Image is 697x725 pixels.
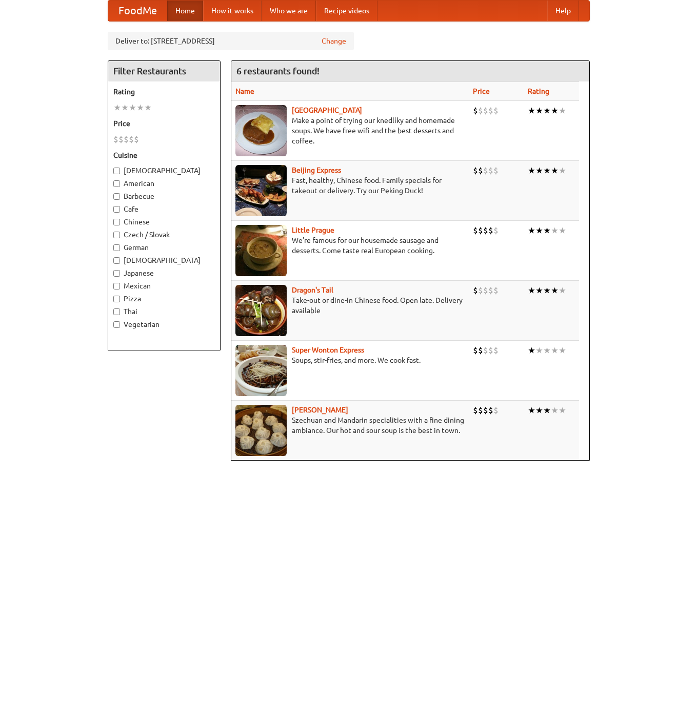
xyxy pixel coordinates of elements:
[235,115,465,146] p: Make a point of trying our knedlíky and homemade soups. We have free wifi and the best desserts a...
[113,206,120,213] input: Cafe
[478,345,483,356] li: $
[108,32,354,50] div: Deliver to: [STREET_ADDRESS]
[292,406,348,414] a: [PERSON_NAME]
[124,134,129,145] li: $
[493,165,499,176] li: $
[535,165,543,176] li: ★
[551,165,559,176] li: ★
[113,191,215,201] label: Barbecue
[559,285,566,296] li: ★
[488,225,493,236] li: $
[144,102,152,113] li: ★
[551,105,559,116] li: ★
[493,285,499,296] li: $
[118,134,124,145] li: $
[483,285,488,296] li: $
[483,345,488,356] li: $
[528,285,535,296] li: ★
[113,281,215,291] label: Mexican
[113,102,121,113] li: ★
[113,87,215,97] h5: Rating
[235,285,287,336] img: dragon.jpg
[113,204,215,214] label: Cafe
[483,405,488,416] li: $
[535,405,543,416] li: ★
[559,105,566,116] li: ★
[535,105,543,116] li: ★
[493,345,499,356] li: $
[543,225,551,236] li: ★
[292,106,362,114] a: [GEOGRAPHIC_DATA]
[113,255,215,265] label: [DEMOGRAPHIC_DATA]
[236,66,320,76] ng-pluralize: 6 restaurants found!
[113,178,215,189] label: American
[113,268,215,278] label: Japanese
[528,165,535,176] li: ★
[473,345,478,356] li: $
[113,244,120,251] input: German
[235,235,465,256] p: We're famous for our housemade sausage and desserts. Come taste real European cooking.
[292,226,334,234] a: Little Prague
[493,405,499,416] li: $
[559,345,566,356] li: ★
[551,285,559,296] li: ★
[113,306,215,317] label: Thai
[113,308,120,315] input: Thai
[473,225,478,236] li: $
[108,1,167,21] a: FoodMe
[473,105,478,116] li: $
[478,225,483,236] li: $
[528,345,535,356] li: ★
[292,346,364,354] a: Super Wonton Express
[235,345,287,396] img: superwonton.jpg
[113,232,120,238] input: Czech / Slovak
[235,105,287,156] img: czechpoint.jpg
[113,296,120,302] input: Pizza
[113,180,120,187] input: American
[473,405,478,416] li: $
[528,405,535,416] li: ★
[535,285,543,296] li: ★
[113,165,215,176] label: [DEMOGRAPHIC_DATA]
[483,225,488,236] li: $
[113,270,120,277] input: Japanese
[113,118,215,129] h5: Price
[483,105,488,116] li: $
[488,405,493,416] li: $
[316,1,377,21] a: Recipe videos
[113,134,118,145] li: $
[235,405,287,456] img: shandong.jpg
[543,345,551,356] li: ★
[113,319,215,329] label: Vegetarian
[543,405,551,416] li: ★
[235,87,254,95] a: Name
[113,219,120,225] input: Chinese
[559,225,566,236] li: ★
[493,105,499,116] li: $
[121,102,129,113] li: ★
[113,321,120,328] input: Vegetarian
[543,165,551,176] li: ★
[473,285,478,296] li: $
[292,286,333,294] a: Dragon's Tail
[235,225,287,276] img: littleprague.jpg
[478,105,483,116] li: $
[235,355,465,365] p: Soups, stir-fries, and more. We cook fast.
[262,1,316,21] a: Who we are
[113,230,215,240] label: Czech / Slovak
[473,165,478,176] li: $
[292,166,341,174] a: Beijing Express
[551,345,559,356] li: ★
[547,1,579,21] a: Help
[528,87,549,95] a: Rating
[113,257,120,264] input: [DEMOGRAPHIC_DATA]
[203,1,262,21] a: How it works
[493,225,499,236] li: $
[113,294,215,304] label: Pizza
[473,87,490,95] a: Price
